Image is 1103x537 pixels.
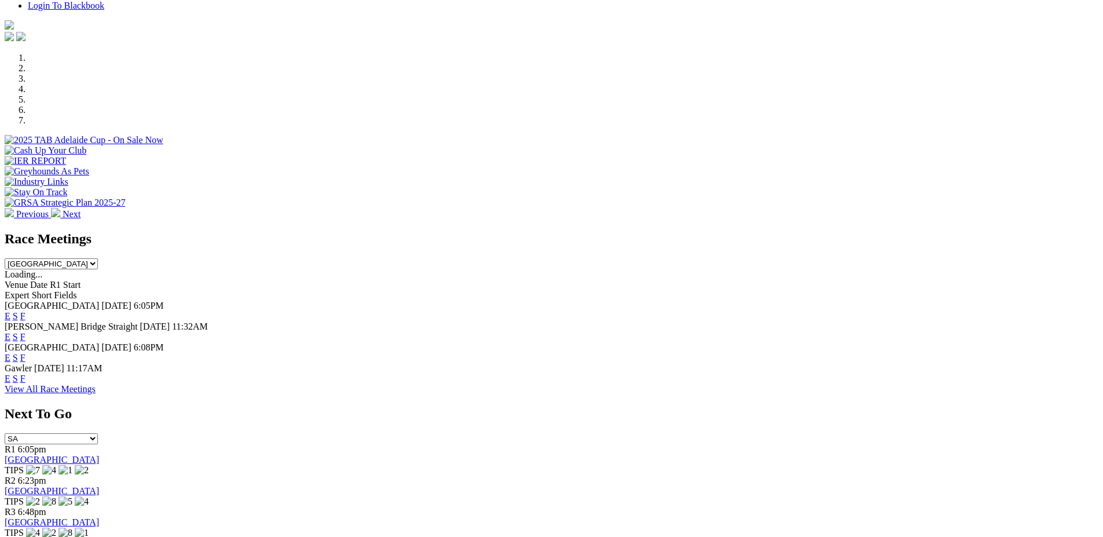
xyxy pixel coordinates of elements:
[13,374,18,383] a: S
[18,444,46,454] span: 6:05pm
[5,269,42,279] span: Loading...
[5,166,89,177] img: Greyhounds As Pets
[26,496,40,507] img: 2
[26,465,40,476] img: 7
[134,342,164,352] span: 6:08PM
[5,363,32,373] span: Gawler
[59,496,72,507] img: 5
[5,374,10,383] a: E
[5,342,99,352] span: [GEOGRAPHIC_DATA]
[50,280,81,290] span: R1 Start
[134,301,164,310] span: 6:05PM
[101,342,132,352] span: [DATE]
[20,332,26,342] a: F
[140,322,170,331] span: [DATE]
[51,209,81,219] a: Next
[5,444,16,454] span: R1
[51,208,60,217] img: chevron-right-pager-white.svg
[42,496,56,507] img: 8
[5,476,16,485] span: R2
[67,363,103,373] span: 11:17AM
[5,406,1098,422] h2: Next To Go
[5,332,10,342] a: E
[34,363,64,373] span: [DATE]
[5,32,14,41] img: facebook.svg
[13,353,18,363] a: S
[5,290,30,300] span: Expert
[5,156,66,166] img: IER REPORT
[5,135,163,145] img: 2025 TAB Adelaide Cup - On Sale Now
[5,384,96,394] a: View All Race Meetings
[30,280,48,290] span: Date
[59,465,72,476] img: 1
[5,20,14,30] img: logo-grsa-white.png
[5,455,99,465] a: [GEOGRAPHIC_DATA]
[5,465,24,475] span: TIPS
[20,311,26,321] a: F
[5,208,14,217] img: chevron-left-pager-white.svg
[75,496,89,507] img: 4
[20,353,26,363] a: F
[172,322,208,331] span: 11:32AM
[5,322,137,331] span: [PERSON_NAME] Bridge Straight
[42,465,56,476] img: 4
[5,177,68,187] img: Industry Links
[5,209,51,219] a: Previous
[16,209,49,219] span: Previous
[16,32,26,41] img: twitter.svg
[20,374,26,383] a: F
[5,496,24,506] span: TIPS
[54,290,77,300] span: Fields
[28,1,104,10] a: Login To Blackbook
[5,301,99,310] span: [GEOGRAPHIC_DATA]
[5,280,28,290] span: Venue
[5,187,67,198] img: Stay On Track
[5,198,125,208] img: GRSA Strategic Plan 2025-27
[13,311,18,321] a: S
[5,231,1098,247] h2: Race Meetings
[18,507,46,517] span: 6:48pm
[32,290,52,300] span: Short
[75,465,89,476] img: 2
[5,517,99,527] a: [GEOGRAPHIC_DATA]
[5,507,16,517] span: R3
[5,486,99,496] a: [GEOGRAPHIC_DATA]
[63,209,81,219] span: Next
[101,301,132,310] span: [DATE]
[5,145,86,156] img: Cash Up Your Club
[5,353,10,363] a: E
[13,332,18,342] a: S
[18,476,46,485] span: 6:23pm
[5,311,10,321] a: E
